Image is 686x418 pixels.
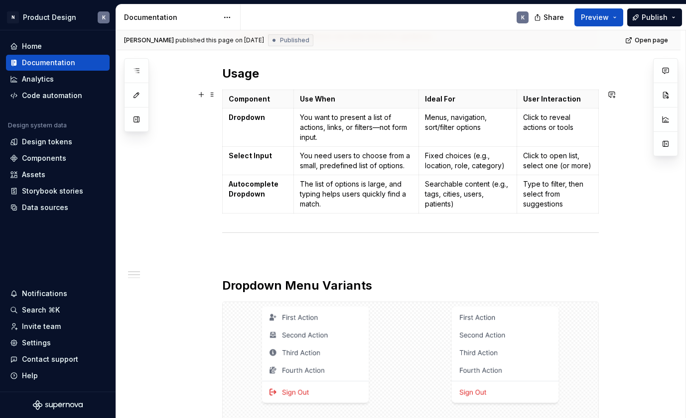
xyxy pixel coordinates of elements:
[102,13,106,21] div: K
[523,95,581,103] strong: User Interaction
[22,338,51,348] div: Settings
[175,36,264,44] div: published this page on [DATE]
[6,55,110,71] a: Documentation
[22,203,68,212] div: Data sources
[124,36,174,44] span: [PERSON_NAME]
[425,179,510,209] p: Searchable content (e.g., tags, cities, users, patients)
[22,321,61,331] div: Invite team
[300,95,335,103] strong: Use When
[229,113,265,121] strong: Dropdown
[22,186,83,196] div: Storybook stories
[574,8,623,26] button: Preview
[124,12,218,22] div: Documentation
[6,335,110,351] a: Settings
[6,38,110,54] a: Home
[523,179,592,209] p: Type to filter, then select from suggestions
[523,112,592,132] p: Click to reveal actions or tools
[22,153,66,163] div: Components
[642,12,668,22] span: Publish
[6,318,110,334] a: Invite team
[222,66,599,82] h2: Usage
[229,180,280,198] strong: Autocomplete Dropdown
[627,8,682,26] button: Publish
[22,74,54,84] div: Analytics
[229,95,270,103] strong: Component
[300,112,413,142] p: You want to present a list of actions, links, or filters—not form input.
[280,36,309,44] span: Published
[22,91,82,101] div: Code automation
[6,286,110,302] button: Notifications
[7,11,19,23] div: N
[622,33,673,47] a: Open page
[6,200,110,215] a: Data sources
[6,351,110,367] button: Contact support
[6,88,110,104] a: Code automation
[529,8,570,26] button: Share
[300,151,413,171] p: You need users to choose from a small, predefined list of options.
[8,121,67,129] div: Design system data
[635,36,668,44] span: Open page
[22,289,67,299] div: Notifications
[425,95,455,103] strong: Ideal For
[33,400,83,410] svg: Supernova Logo
[521,13,525,21] div: K
[23,12,76,22] div: Product Design
[229,151,272,160] strong: Select Input
[6,134,110,150] a: Design tokens
[523,151,592,171] p: Click to open list, select one (or more)
[425,112,510,132] p: Menus, navigation, sort/filter options
[22,41,42,51] div: Home
[6,71,110,87] a: Analytics
[222,278,599,294] h2: Dropdown Menu Variants
[300,179,413,209] p: The list of options is large, and typing helps users quickly find a match.
[22,354,78,364] div: Contact support
[544,12,564,22] span: Share
[22,371,38,381] div: Help
[6,368,110,384] button: Help
[581,12,609,22] span: Preview
[425,151,510,171] p: Fixed choices (e.g., location, role, category)
[6,150,110,166] a: Components
[22,137,72,147] div: Design tokens
[22,170,45,180] div: Assets
[6,183,110,199] a: Storybook stories
[2,6,114,28] button: NProduct DesignK
[6,302,110,318] button: Search ⌘K
[22,58,75,68] div: Documentation
[22,305,60,315] div: Search ⌘K
[6,167,110,183] a: Assets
